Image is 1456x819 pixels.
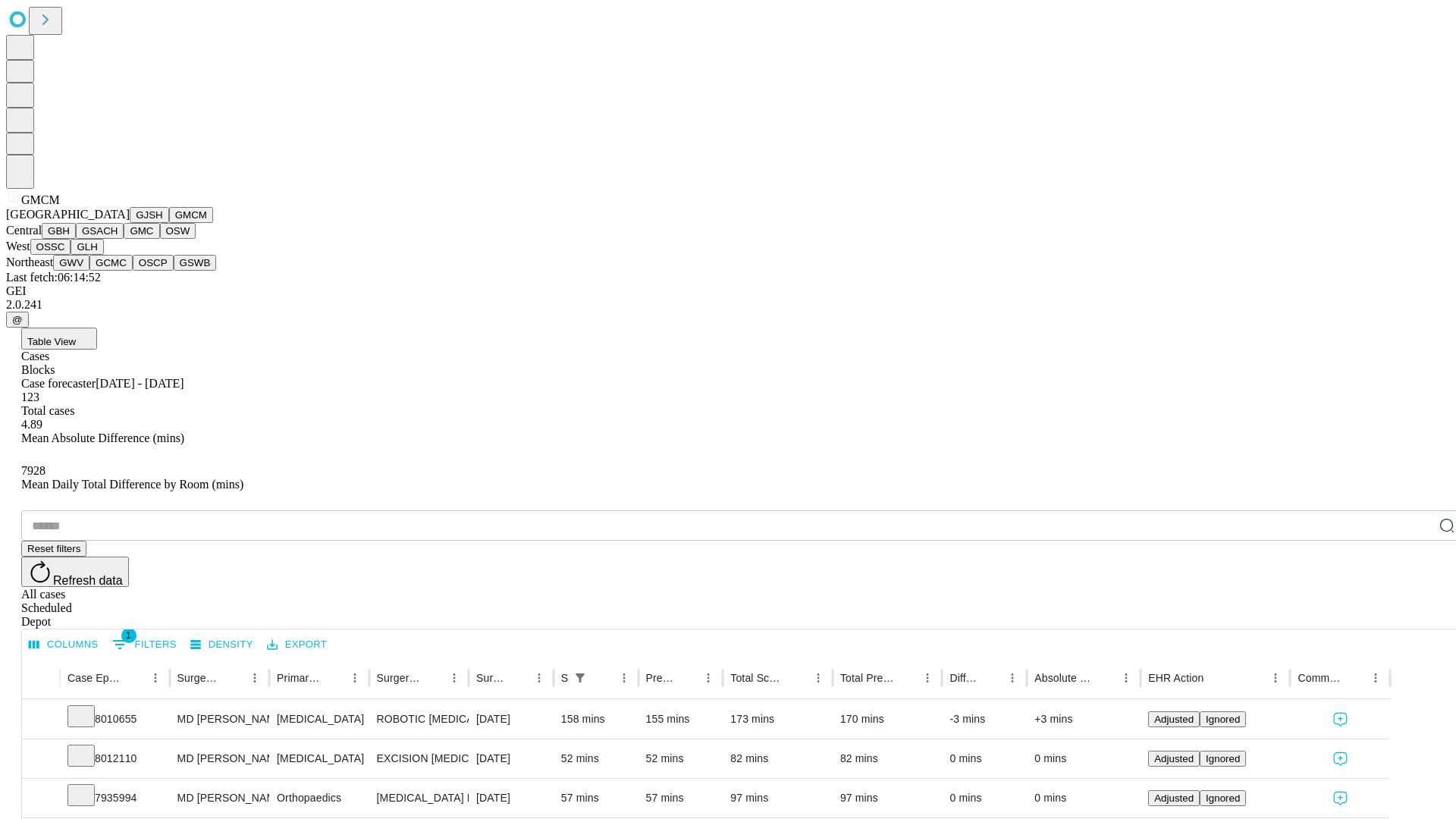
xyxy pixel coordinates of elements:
div: ROBOTIC [MEDICAL_DATA] REPAIR [MEDICAL_DATA] INITIAL [377,700,461,739]
button: Menu [1002,667,1023,689]
button: Sort [981,667,1002,689]
div: MD [PERSON_NAME] [PERSON_NAME] Md [177,739,262,778]
div: EXCISION [MEDICAL_DATA] LESION EXCEPT [MEDICAL_DATA] TRUNK ETC 1.1 TO 2.0CM [377,739,461,778]
button: Expand [30,786,52,812]
button: Density [187,633,257,657]
div: Scheduled In Room Duration [561,672,568,684]
button: Menu [145,667,166,689]
span: GMCM [21,193,60,206]
div: 82 mins [840,739,935,778]
button: GBH [42,223,76,239]
div: Surgery Date [476,672,506,684]
div: MD [PERSON_NAME] [PERSON_NAME] Md [177,779,262,817]
span: Adjusted [1154,792,1194,804]
button: GCMC [89,255,133,271]
button: Ignored [1200,751,1246,767]
div: 52 mins [646,739,716,778]
button: Adjusted [1148,751,1200,767]
div: 0 mins [949,779,1019,817]
span: Adjusted [1154,714,1194,725]
button: Reset filters [21,541,86,557]
button: Expand [30,707,52,733]
div: 97 mins [840,779,935,817]
button: Select columns [25,633,102,657]
button: Sort [507,667,529,689]
span: 4.89 [21,418,42,431]
span: Adjusted [1154,753,1194,764]
button: Show filters [108,632,180,657]
div: MD [PERSON_NAME] [PERSON_NAME] Md [177,700,262,739]
div: -3 mins [949,700,1019,739]
div: 2.0.241 [6,298,1450,312]
button: GJSH [130,207,169,223]
button: Sort [223,667,244,689]
span: Ignored [1206,753,1240,764]
div: [DATE] [476,739,546,778]
button: @ [6,312,29,328]
button: Sort [124,667,145,689]
span: 123 [21,391,39,403]
button: GWV [53,255,89,271]
button: Menu [244,667,265,689]
div: +3 mins [1034,700,1133,739]
span: 7928 [21,464,45,477]
div: 0 mins [949,739,1019,778]
div: 0 mins [1034,779,1133,817]
div: [DATE] [476,700,546,739]
div: Orthopaedics [277,779,361,817]
div: 8012110 [67,739,162,778]
div: 57 mins [561,779,631,817]
button: Menu [529,667,550,689]
div: 173 mins [730,700,825,739]
button: GLH [71,239,103,255]
button: GSACH [76,223,124,239]
div: Total Predicted Duration [840,672,895,684]
button: Menu [808,667,829,689]
div: 57 mins [646,779,716,817]
div: Surgery Name [377,672,421,684]
button: Menu [917,667,938,689]
button: Sort [896,667,917,689]
div: 82 mins [730,739,825,778]
div: Surgeon Name [177,672,221,684]
div: Difference [949,672,979,684]
button: Sort [676,667,698,689]
div: 8010655 [67,700,162,739]
button: GMCM [169,207,213,223]
button: GMC [124,223,159,239]
span: Reset filters [27,543,80,554]
button: Sort [1094,667,1116,689]
button: Adjusted [1148,790,1200,806]
button: Menu [1265,667,1286,689]
button: Menu [344,667,366,689]
div: [MEDICAL_DATA] [277,739,361,778]
span: Mean Daily Total Difference by Room (mins) [21,478,243,491]
div: 97 mins [730,779,825,817]
button: Menu [444,667,465,689]
button: Sort [592,667,613,689]
button: Show filters [570,667,591,689]
div: [DATE] [476,779,546,817]
div: Predicted In Room Duration [646,672,676,684]
button: Ignored [1200,790,1246,806]
div: Total Scheduled Duration [730,672,785,684]
span: [DATE] - [DATE] [96,377,184,390]
button: Menu [613,667,635,689]
div: 0 mins [1034,739,1133,778]
div: Primary Service [277,672,321,684]
button: Expand [30,746,52,773]
span: West [6,240,30,253]
button: Ignored [1200,711,1246,727]
button: Sort [323,667,344,689]
span: @ [12,314,23,325]
button: Table View [21,328,97,350]
span: Refresh data [53,574,123,587]
span: Table View [27,336,76,347]
div: Case Epic Id [67,672,122,684]
div: 170 mins [840,700,935,739]
span: 1 [121,628,136,643]
span: Case forecaster [21,377,96,390]
span: [GEOGRAPHIC_DATA] [6,208,130,221]
button: OSCP [133,255,174,271]
span: Northeast [6,256,53,268]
